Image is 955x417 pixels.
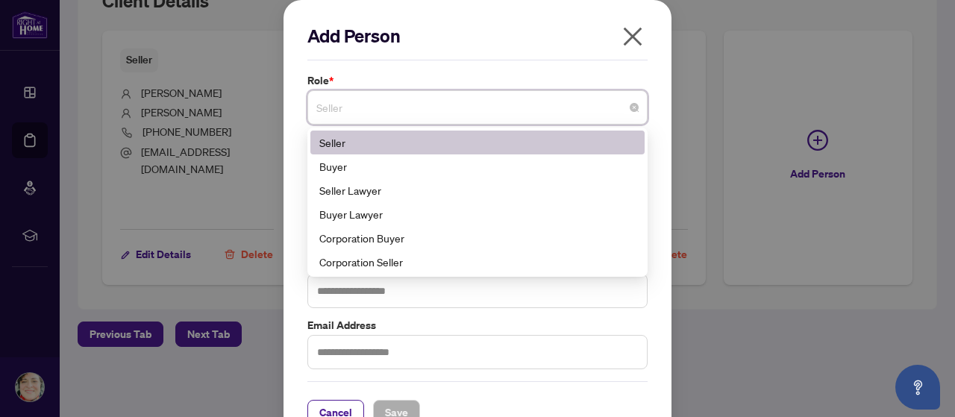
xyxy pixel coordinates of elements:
span: close-circle [630,103,639,112]
div: Seller [310,131,645,154]
div: Buyer Lawyer [310,202,645,226]
span: Seller [316,93,639,122]
div: Seller Lawyer [310,178,645,202]
label: Role [307,72,648,89]
div: Corporation Buyer [319,230,636,246]
div: Corporation Seller [310,250,645,274]
div: Buyer [310,154,645,178]
div: Buyer [319,158,636,175]
div: Seller Lawyer [319,182,636,198]
label: Email Address [307,317,648,333]
span: close [621,25,645,48]
button: Open asap [895,365,940,410]
div: Seller [319,134,636,151]
div: Buyer Lawyer [319,206,636,222]
div: Corporation Buyer [310,226,645,250]
div: Corporation Seller [319,254,636,270]
h2: Add Person [307,24,648,48]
